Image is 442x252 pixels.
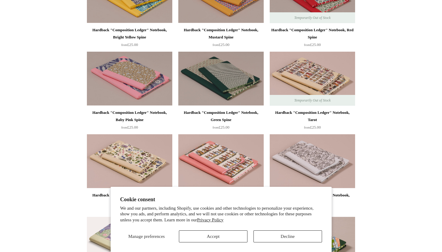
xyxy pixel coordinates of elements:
[253,230,322,242] button: Decline
[121,43,127,47] span: from
[179,230,247,242] button: Accept
[271,109,354,123] div: Hardback "Composition Ledger" Notebook, Tarot
[180,26,262,41] div: Hardback "Composition Ledger" Notebook, Mustard Spine
[88,109,171,123] div: Hardback "Composition Ledger" Notebook, Baby Pink Spine
[87,26,172,51] a: Hardback "Composition Ledger" Notebook, Bright Yellow Spine from£25.00
[304,126,310,129] span: from
[87,52,172,106] a: Hardback "Composition Ledger" Notebook, Baby Pink Spine Hardback "Composition Ledger" Notebook, B...
[178,52,264,106] a: Hardback "Composition Ledger" Notebook, Green Spine Hardback "Composition Ledger" Notebook, Green...
[88,192,171,206] div: Hardback "Composition Ledger" Notebook, English Garden
[87,192,172,216] a: Hardback "Composition Ledger" Notebook, English Garden from£25.00
[121,125,138,129] span: £25.00
[178,134,264,188] a: Hardback "Composition Ledger" Notebook, Parade Hardback "Composition Ledger" Notebook, Parade
[178,52,264,106] img: Hardback "Composition Ledger" Notebook, Green Spine
[270,134,355,188] a: Hardback "Composition Ledger" Notebook, Zodiac Hardback "Composition Ledger" Notebook, Zodiac
[197,217,223,222] a: Privacy Policy
[270,26,355,51] a: Hardback "Composition Ledger" Notebook, Red Spine from£25.00
[121,126,127,129] span: from
[213,43,219,47] span: from
[120,230,173,242] button: Manage preferences
[178,134,264,188] img: Hardback "Composition Ledger" Notebook, Parade
[213,126,219,129] span: from
[178,26,264,51] a: Hardback "Composition Ledger" Notebook, Mustard Spine from£25.00
[87,134,172,188] a: Hardback "Composition Ledger" Notebook, English Garden Hardback "Composition Ledger" Notebook, En...
[213,125,229,129] span: £25.00
[270,52,355,106] a: Hardback "Composition Ledger" Notebook, Tarot Hardback "Composition Ledger" Notebook, Tarot Tempo...
[213,42,229,47] span: £25.00
[304,42,321,47] span: £25.00
[180,109,262,123] div: Hardback "Composition Ledger" Notebook, Green Spine
[288,12,336,23] span: Temporarily Out of Stock
[120,196,322,203] h2: Cookie consent
[178,109,264,134] a: Hardback "Composition Ledger" Notebook, Green Spine from£25.00
[304,43,310,47] span: from
[270,134,355,188] img: Hardback "Composition Ledger" Notebook, Zodiac
[304,125,321,129] span: £25.00
[128,234,165,239] span: Manage preferences
[121,42,138,47] span: £25.00
[271,26,354,41] div: Hardback "Composition Ledger" Notebook, Red Spine
[87,109,172,134] a: Hardback "Composition Ledger" Notebook, Baby Pink Spine from£25.00
[87,52,172,106] img: Hardback "Composition Ledger" Notebook, Baby Pink Spine
[270,52,355,106] img: Hardback "Composition Ledger" Notebook, Tarot
[87,134,172,188] img: Hardback "Composition Ledger" Notebook, English Garden
[288,95,336,106] span: Temporarily Out of Stock
[270,109,355,134] a: Hardback "Composition Ledger" Notebook, Tarot from£25.00
[88,26,171,41] div: Hardback "Composition Ledger" Notebook, Bright Yellow Spine
[120,205,322,223] p: We and our partners, including Shopify, use cookies and other technologies to personalize your ex...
